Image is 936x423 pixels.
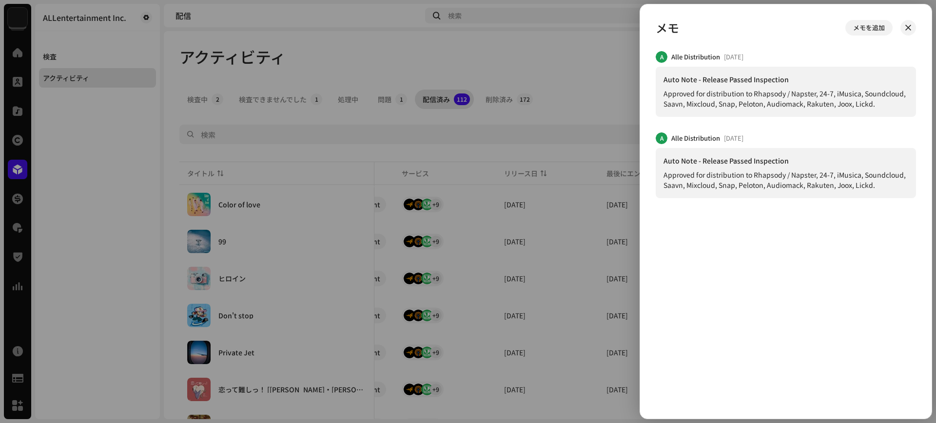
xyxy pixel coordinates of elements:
button: メモを追加 [845,20,893,36]
div: Auto Note - Release Passed Inspection [663,156,908,166]
div: Alle Distribution [671,53,720,61]
div: Approved for distribution to Rhapsody / Napster, 24-7, iMusica, Soundcloud, Saavn, Mixcloud, Snap... [663,89,908,109]
div: Auto Note - Release Passed Inspection [663,74,908,85]
div: [DATE] [724,53,743,61]
span: メモを追加 [853,18,885,37]
div: Approved for distribution to Rhapsody / Napster, 24-7, iMusica, Soundcloud, Saavn, Mixcloud, Snap... [663,170,908,190]
div: A [656,51,667,63]
div: [DATE] [724,134,743,142]
div: A [656,132,667,144]
div: Alle Distribution [671,134,720,142]
h3: メモ [656,20,679,36]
